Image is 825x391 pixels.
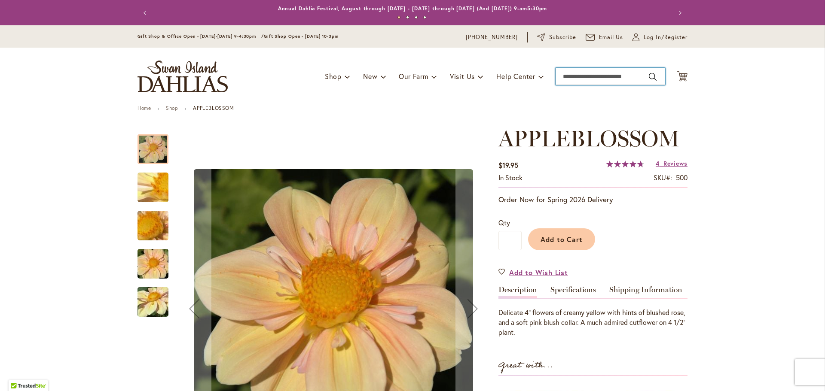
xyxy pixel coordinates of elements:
[399,72,428,81] span: Our Farm
[137,4,155,21] button: Previous
[137,279,168,317] div: APPLEBLOSSOM
[537,33,576,42] a: Subscribe
[415,16,418,19] button: 3 of 4
[363,72,377,81] span: New
[632,33,687,42] a: Log In/Register
[6,361,31,385] iframe: Launch Accessibility Center
[676,173,687,183] div: 500
[423,16,426,19] button: 4 of 4
[264,33,339,39] span: Gift Shop Open - [DATE] 10-3pm
[498,286,537,298] a: Description
[122,279,184,325] img: APPLEBLOSSOM
[498,173,522,183] div: Availability
[606,161,644,167] div: 95%
[137,105,151,111] a: Home
[586,33,623,42] a: Email Us
[509,267,568,277] span: Add to Wish List
[137,33,264,39] span: Gift Shop & Office Open - [DATE]-[DATE] 9-4:30pm /
[450,72,475,81] span: Visit Us
[122,243,184,285] img: APPLEBLOSSOM
[406,16,409,19] button: 2 of 4
[654,173,672,182] strong: SKU
[498,194,687,205] p: Order Now for Spring 2026 Delivery
[528,228,595,250] button: Add to Cart
[122,164,184,211] img: APPLEBLOSSOM
[670,4,687,21] button: Next
[498,267,568,277] a: Add to Wish List
[498,173,522,182] span: In stock
[466,33,518,42] a: [PHONE_NUMBER]
[122,203,184,249] img: APPLEBLOSSOM
[137,126,177,164] div: APPLEBLOSSOM
[656,159,660,167] span: 4
[166,105,178,111] a: Shop
[550,286,596,298] a: Specifications
[137,240,177,279] div: APPLEBLOSSOM
[609,286,682,298] a: Shipping Information
[498,358,553,373] strong: Great with...
[656,159,687,167] a: 4 Reviews
[498,125,680,152] span: APPLEBLOSSOM
[137,202,177,240] div: APPLEBLOSSOM
[137,61,228,92] a: store logo
[496,72,535,81] span: Help Center
[644,33,687,42] span: Log In/Register
[397,16,400,19] button: 1 of 4
[498,218,510,227] span: Qty
[498,286,687,337] div: Detailed Product Info
[498,161,518,170] span: $19.95
[599,33,623,42] span: Email Us
[549,33,576,42] span: Subscribe
[193,105,234,111] strong: APPLEBLOSSOM
[541,235,583,244] span: Add to Cart
[498,308,687,337] p: Delicate 4" flowers of creamy yellow with hints of blushed rose, and a soft pink blush collar. A ...
[278,5,547,12] a: Annual Dahlia Festival, August through [DATE] - [DATE] through [DATE] (And [DATE]) 9-am5:30pm
[663,159,687,167] span: Reviews
[325,72,342,81] span: Shop
[137,164,177,202] div: APPLEBLOSSOM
